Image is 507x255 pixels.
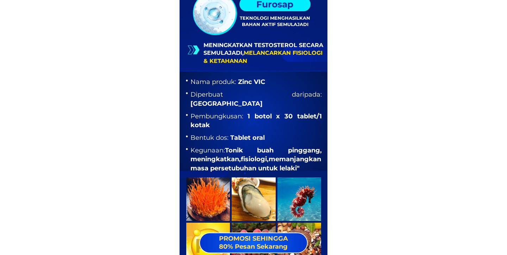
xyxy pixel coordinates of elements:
span: [GEOGRAPHIC_DATA] [190,100,263,107]
span: Tonik buah pinggang, meningkatkan,fisiologi,memanjangkan masa persetubuhan untuk lelaki" [190,146,322,172]
li: Nama produk: [185,78,322,90]
li: Pembungkusan: [185,112,322,133]
h3: TEKNOLOGI MENGHASILKAN BAHAN AKTIF SEMULAJADI [239,15,311,27]
span: Tablet oral [230,134,265,142]
li: Diperbuat daripada: [185,90,322,112]
span: PROMOSI SEHINGGA 80% Pesan Sekarang [219,235,288,250]
span: 1 botol x 30 tablet/1 kotak [190,112,322,129]
span: Zinc VIC [238,78,265,86]
span: MENINGKATKAN TESTOSTEROL SECARA SEMULAJADI, [204,42,323,56]
h3: MELANCARKAN FISIOLOGI & KETAHANAN [204,41,324,65]
li: Kegunaan: [185,146,322,173]
li: Bentuk dos: [185,133,322,146]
